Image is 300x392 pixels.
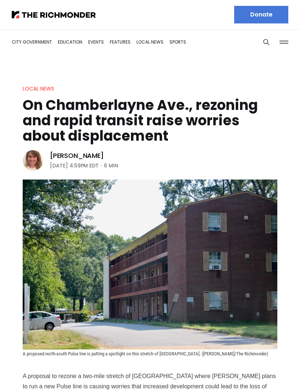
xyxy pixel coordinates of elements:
a: Donate [234,6,288,23]
a: Events [88,39,104,45]
img: The Richmonder [12,11,96,18]
a: Sports [169,39,186,45]
a: Local News [23,85,54,92]
span: 6 min [104,161,118,170]
img: On Chamberlayne Ave., rezoning and rapid transit raise worries about displacement [23,180,277,350]
span: A proposed north-south Pulse line is putting a spotlight on this stretch of [GEOGRAPHIC_DATA]. ([... [23,351,268,356]
iframe: portal-trigger [238,356,300,392]
time: [DATE] 4:59PM EDT [50,161,99,170]
a: [PERSON_NAME] [50,151,104,160]
h1: On Chamberlayne Ave., rezoning and rapid transit raise worries about displacement [23,97,277,144]
a: City Government [12,39,52,45]
a: Local News [136,39,164,45]
img: Sarah Vogelsong [23,150,43,171]
button: Search this site [261,37,272,48]
a: Education [58,39,82,45]
a: Features [110,39,131,45]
